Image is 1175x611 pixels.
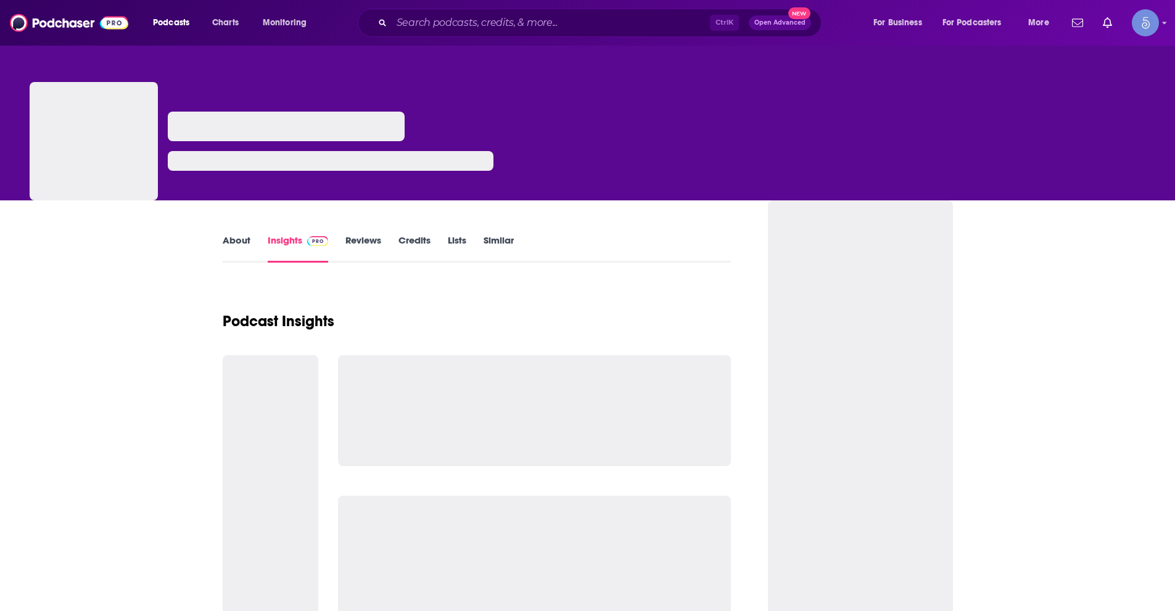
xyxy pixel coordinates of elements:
[448,234,466,263] a: Lists
[484,234,514,263] a: Similar
[392,13,710,33] input: Search podcasts, credits, & more...
[1132,9,1159,36] img: User Profile
[1098,12,1117,33] a: Show notifications dropdown
[144,13,205,33] button: open menu
[223,312,334,330] h1: Podcast Insights
[873,14,922,31] span: For Business
[1132,9,1159,36] span: Logged in as Spiral5-G1
[749,15,811,30] button: Open AdvancedNew
[223,234,250,263] a: About
[1132,9,1159,36] button: Show profile menu
[942,14,1002,31] span: For Podcasters
[153,14,189,31] span: Podcasts
[263,14,307,31] span: Monitoring
[1067,12,1088,33] a: Show notifications dropdown
[754,20,806,26] span: Open Advanced
[934,13,1020,33] button: open menu
[369,9,833,37] div: Search podcasts, credits, & more...
[788,7,810,19] span: New
[254,13,323,33] button: open menu
[345,234,381,263] a: Reviews
[10,11,128,35] img: Podchaser - Follow, Share and Rate Podcasts
[204,13,246,33] a: Charts
[268,234,329,263] a: InsightsPodchaser Pro
[212,14,239,31] span: Charts
[710,15,739,31] span: Ctrl K
[1028,14,1049,31] span: More
[398,234,431,263] a: Credits
[307,236,329,246] img: Podchaser Pro
[1020,13,1065,33] button: open menu
[865,13,938,33] button: open menu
